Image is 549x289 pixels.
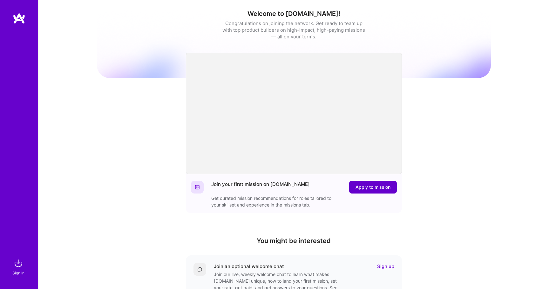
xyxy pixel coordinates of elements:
[12,270,24,276] div: Sign In
[377,263,394,270] a: Sign up
[12,257,25,270] img: sign in
[356,184,390,190] span: Apply to mission
[211,181,310,194] div: Join your first mission on [DOMAIN_NAME]
[349,181,397,194] button: Apply to mission
[13,13,25,24] img: logo
[222,20,365,40] div: Congratulations on joining the network. Get ready to team up with top product builders on high-im...
[13,257,25,276] a: sign inSign In
[186,53,402,174] iframe: video
[97,10,491,17] h1: Welcome to [DOMAIN_NAME]!
[211,195,338,208] div: Get curated mission recommendations for roles tailored to your skillset and experience in the mis...
[197,267,202,272] img: Comment
[214,263,284,270] div: Join an optional welcome chat
[195,185,200,190] img: Website
[186,237,402,245] h4: You might be interested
